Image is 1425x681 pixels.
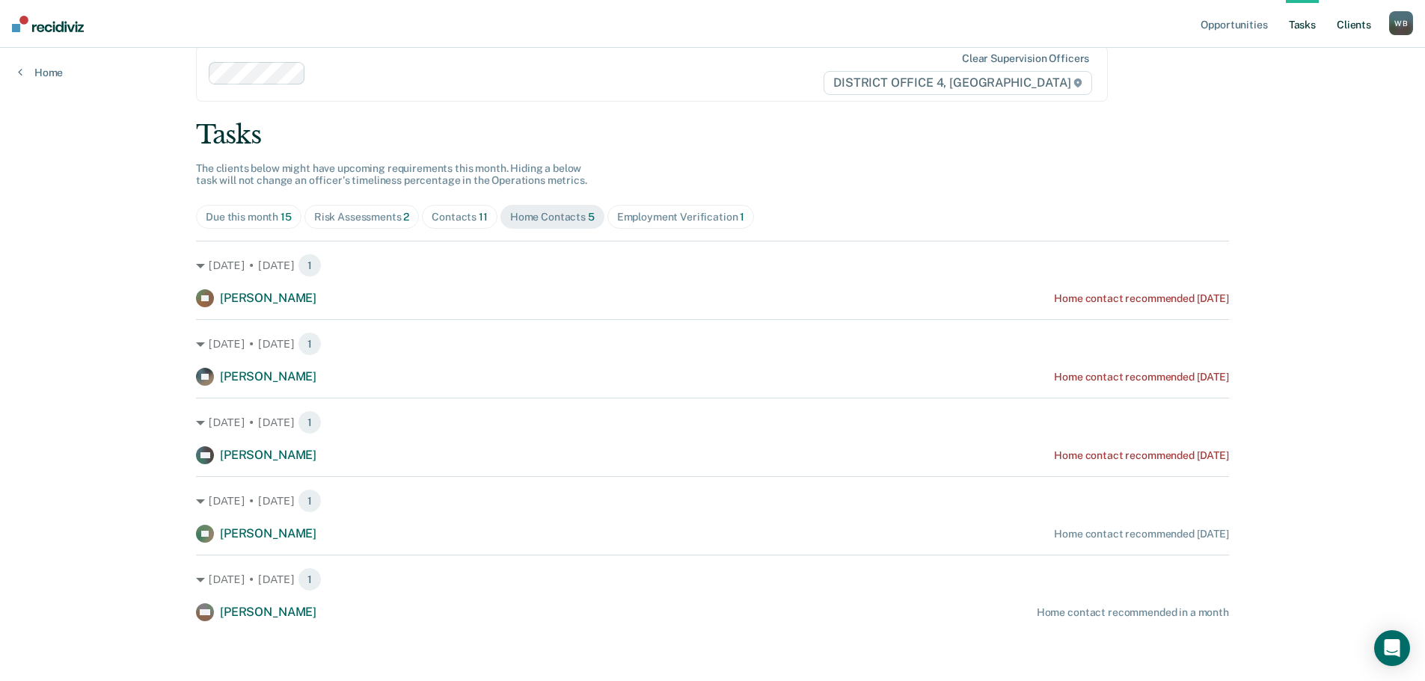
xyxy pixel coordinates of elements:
[1054,449,1229,462] div: Home contact recommended [DATE]
[298,567,322,591] span: 1
[281,211,292,223] span: 15
[432,211,488,224] div: Contacts
[196,253,1229,277] div: [DATE] • [DATE] 1
[1389,11,1413,35] button: WB
[824,71,1092,95] span: DISTRICT OFFICE 4, [GEOGRAPHIC_DATA]
[196,489,1229,513] div: [DATE] • [DATE] 1
[220,369,316,383] span: [PERSON_NAME]
[18,66,63,79] a: Home
[220,448,316,462] span: [PERSON_NAME]
[1037,606,1229,619] div: Home contact recommended in a month
[962,52,1089,65] div: Clear supervision officers
[403,211,409,223] span: 2
[298,332,322,356] span: 1
[314,211,410,224] div: Risk Assessments
[740,211,744,223] span: 1
[588,211,595,223] span: 5
[220,526,316,540] span: [PERSON_NAME]
[206,211,292,224] div: Due this month
[1389,11,1413,35] div: W B
[1054,292,1229,305] div: Home contact recommended [DATE]
[196,567,1229,591] div: [DATE] • [DATE] 1
[298,489,322,513] span: 1
[298,253,322,277] span: 1
[1054,528,1229,540] div: Home contact recommended [DATE]
[479,211,488,223] span: 11
[196,332,1229,356] div: [DATE] • [DATE] 1
[220,605,316,619] span: [PERSON_NAME]
[1054,371,1229,383] div: Home contact recommended [DATE]
[220,291,316,305] span: [PERSON_NAME]
[196,410,1229,434] div: [DATE] • [DATE] 1
[12,16,84,32] img: Recidiviz
[617,211,745,224] div: Employment Verification
[510,211,595,224] div: Home Contacts
[196,162,587,187] span: The clients below might have upcoming requirements this month. Hiding a below task will not chang...
[196,120,1229,150] div: Tasks
[1374,630,1410,666] div: Open Intercom Messenger
[298,410,322,434] span: 1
